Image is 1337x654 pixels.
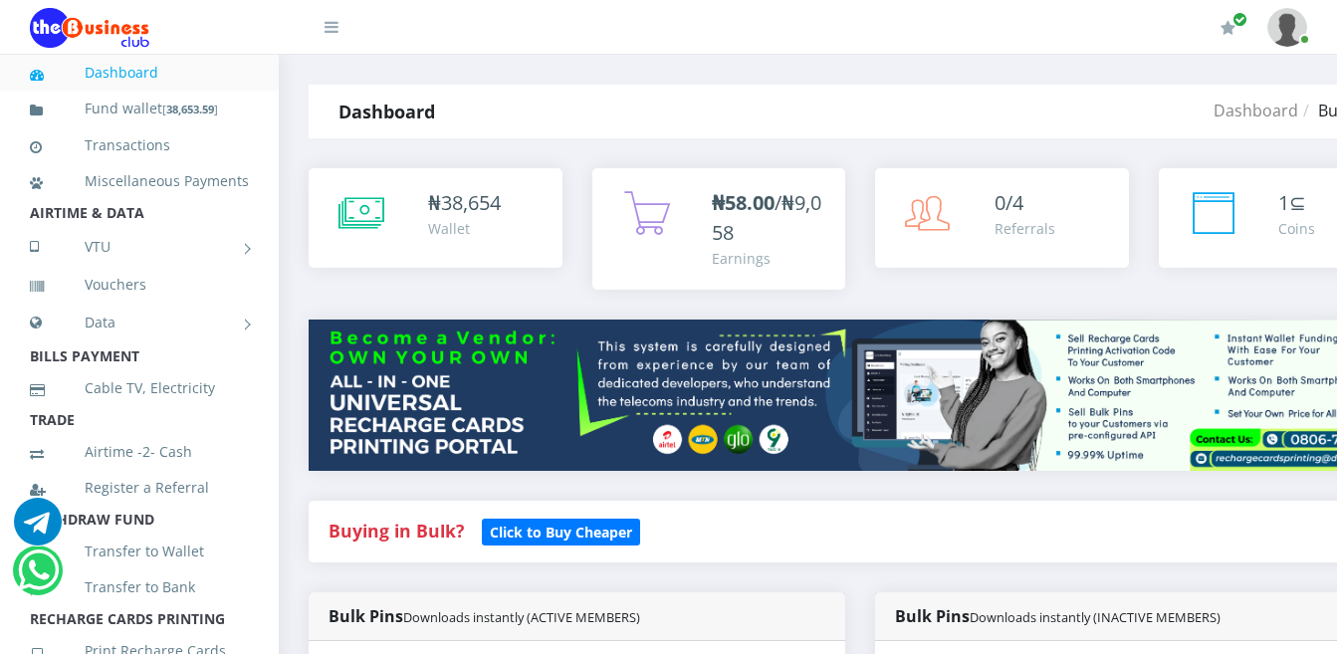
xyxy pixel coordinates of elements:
[309,168,562,268] a: ₦38,654 Wallet
[338,100,435,123] strong: Dashboard
[30,122,249,168] a: Transactions
[970,608,1221,626] small: Downloads instantly (INACTIVE MEMBERS)
[30,298,249,347] a: Data
[995,189,1023,216] span: 0/4
[592,168,846,290] a: ₦58.00/₦9,058 Earnings
[30,86,249,132] a: Fund wallet[38,653.59]
[166,102,214,116] b: 38,653.59
[30,429,249,475] a: Airtime -2- Cash
[30,465,249,511] a: Register a Referral
[30,262,249,308] a: Vouchers
[712,189,821,246] span: /₦9,058
[1278,188,1315,218] div: ⊆
[18,561,59,594] a: Chat for support
[895,605,1221,627] strong: Bulk Pins
[995,218,1055,239] div: Referrals
[441,189,501,216] span: 38,654
[30,158,249,204] a: Miscellaneous Payments
[30,365,249,411] a: Cable TV, Electricity
[30,50,249,96] a: Dashboard
[30,529,249,574] a: Transfer to Wallet
[490,523,632,542] b: Click to Buy Cheaper
[875,168,1129,268] a: 0/4 Referrals
[329,605,640,627] strong: Bulk Pins
[14,513,62,545] a: Chat for support
[428,188,501,218] div: ₦
[403,608,640,626] small: Downloads instantly (ACTIVE MEMBERS)
[712,248,826,269] div: Earnings
[1214,100,1298,121] a: Dashboard
[1278,189,1289,216] span: 1
[162,102,218,116] small: [ ]
[1278,218,1315,239] div: Coins
[1232,12,1247,27] span: Renew/Upgrade Subscription
[30,8,149,48] img: Logo
[1267,8,1307,47] img: User
[329,519,464,543] strong: Buying in Bulk?
[30,222,249,272] a: VTU
[712,189,775,216] b: ₦58.00
[1221,20,1235,36] i: Renew/Upgrade Subscription
[30,564,249,610] a: Transfer to Bank
[428,218,501,239] div: Wallet
[482,519,640,543] a: Click to Buy Cheaper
